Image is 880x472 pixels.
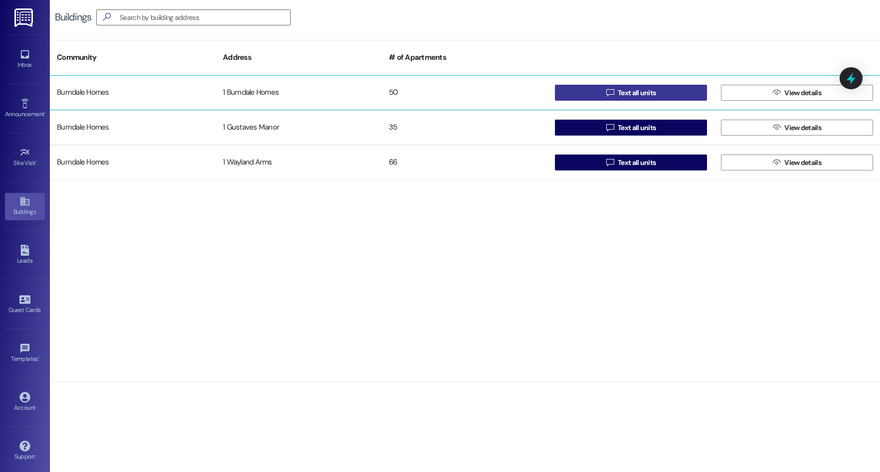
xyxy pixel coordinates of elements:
span: • [44,109,46,116]
div: Community [50,45,216,70]
div: Burndale Homes [50,83,216,103]
span: Text all units [618,157,656,168]
div: 1 Wayland Arms [216,153,382,172]
span: View details [784,157,821,168]
div: 66 [382,153,548,172]
button: Text all units [555,120,707,136]
button: Text all units [555,85,707,101]
span: • [38,354,40,361]
div: Address [216,45,382,70]
div: Burndale Homes [50,118,216,138]
i:  [606,89,614,97]
span: Text all units [618,123,656,133]
a: Buildings [5,193,45,220]
button: View details [721,155,873,170]
div: 1 Gustaves Manor [216,118,382,138]
span: Text all units [618,88,656,98]
button: View details [721,120,873,136]
i:  [773,89,780,97]
input: Search by building address [120,10,290,24]
i:  [606,158,614,166]
a: Guest Cards [5,291,45,318]
a: Account [5,389,45,416]
i:  [99,12,115,22]
a: Site Visit • [5,144,45,171]
a: Inbox [5,46,45,73]
span: View details [784,123,821,133]
a: Leads [5,242,45,269]
button: View details [721,85,873,101]
div: Burndale Homes [50,153,216,172]
div: 35 [382,118,548,138]
button: Text all units [555,155,707,170]
a: Support [5,438,45,465]
a: Templates • [5,340,45,367]
img: ResiDesk Logo [14,8,35,27]
div: # of Apartments [382,45,548,70]
i:  [606,124,614,132]
span: • [36,158,37,165]
span: View details [784,88,821,98]
i:  [773,124,780,132]
div: 50 [382,83,548,103]
div: 1 Burndale Homes [216,83,382,103]
div: Buildings [55,12,91,22]
i:  [773,158,780,166]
